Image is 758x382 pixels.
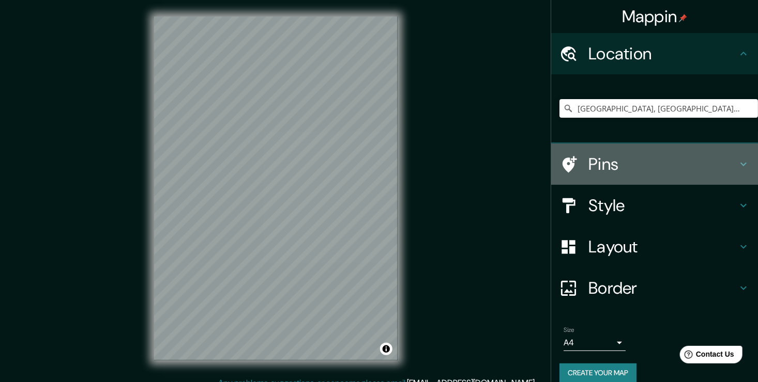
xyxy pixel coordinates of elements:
[551,226,758,267] div: Layout
[559,99,758,118] input: Pick your city or area
[588,195,737,216] h4: Style
[588,236,737,257] h4: Layout
[551,144,758,185] div: Pins
[564,326,574,335] label: Size
[551,185,758,226] div: Style
[551,33,758,74] div: Location
[154,17,398,360] canvas: Map
[380,343,392,355] button: Toggle attribution
[679,14,687,22] img: pin-icon.png
[588,278,737,298] h4: Border
[588,154,737,174] h4: Pins
[564,335,626,351] div: A4
[666,342,747,371] iframe: Help widget launcher
[588,43,737,64] h4: Location
[551,267,758,309] div: Border
[622,6,688,27] h4: Mappin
